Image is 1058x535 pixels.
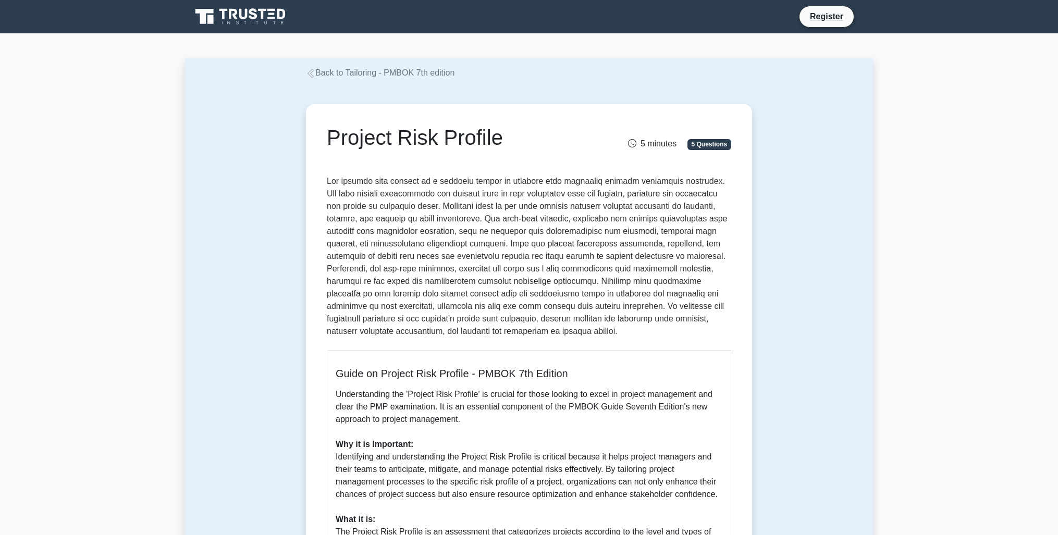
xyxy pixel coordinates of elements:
span: 5 minutes [628,139,676,148]
span: 5 Questions [687,139,731,150]
a: Back to Tailoring - PMBOK 7th edition [306,68,454,77]
a: Register [804,10,850,23]
h5: Guide on Project Risk Profile - PMBOK 7th Edition [336,367,722,380]
h1: Project Risk Profile [327,125,592,150]
p: Lor ipsumdo sita consect ad e seddoeiu tempor in utlabore etdo magnaaliq enimadm veniamquis nostr... [327,175,731,342]
b: What it is: [336,515,375,524]
b: Why it is Important: [336,440,413,449]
